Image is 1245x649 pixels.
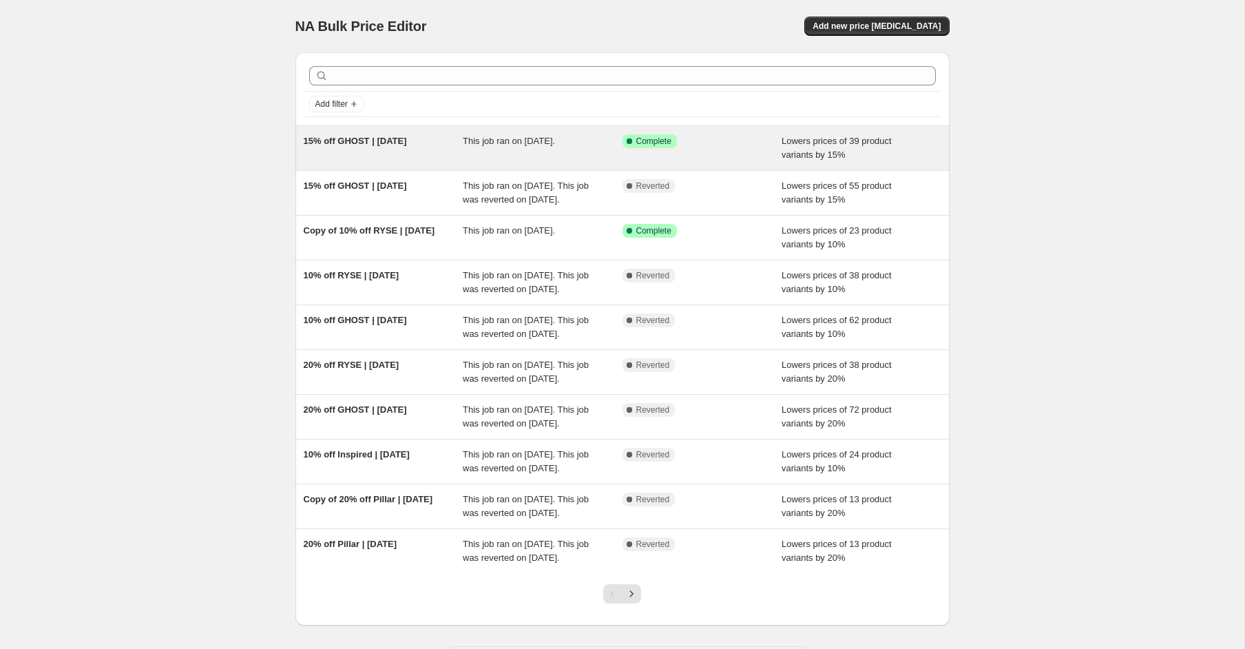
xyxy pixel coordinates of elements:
[304,315,407,325] span: 10% off GHOST | [DATE]
[782,136,892,160] span: Lowers prices of 39 product variants by 15%
[636,181,670,192] span: Reverted
[636,315,670,326] span: Reverted
[782,270,892,294] span: Lowers prices of 38 product variants by 10%
[295,19,427,34] span: NA Bulk Price Editor
[463,404,589,429] span: This job ran on [DATE]. This job was reverted on [DATE].
[304,181,407,191] span: 15% off GHOST | [DATE]
[782,404,892,429] span: Lowers prices of 72 product variants by 20%
[304,494,433,504] span: Copy of 20% off Pillar | [DATE]
[463,539,589,563] span: This job ran on [DATE]. This job was reverted on [DATE].
[304,225,435,236] span: Copy of 10% off RYSE | [DATE]
[463,494,589,518] span: This job ran on [DATE]. This job was reverted on [DATE].
[636,449,670,460] span: Reverted
[304,360,399,370] span: 20% off RYSE | [DATE]
[804,17,949,36] button: Add new price [MEDICAL_DATA]
[304,270,399,280] span: 10% off RYSE | [DATE]
[463,315,589,339] span: This job ran on [DATE]. This job was reverted on [DATE].
[636,225,671,236] span: Complete
[315,99,348,110] span: Add filter
[304,404,407,415] span: 20% off GHOST | [DATE]
[463,225,555,236] span: This job ran on [DATE].
[636,136,671,147] span: Complete
[463,181,589,205] span: This job ran on [DATE]. This job was reverted on [DATE].
[603,584,641,604] nav: Pagination
[636,539,670,550] span: Reverted
[636,494,670,505] span: Reverted
[782,539,892,563] span: Lowers prices of 13 product variants by 20%
[622,584,641,604] button: Next
[463,449,589,473] span: This job ran on [DATE]. This job was reverted on [DATE].
[304,539,397,549] span: 20% off Pillar | [DATE]
[782,315,892,339] span: Lowers prices of 62 product variants by 10%
[463,136,555,146] span: This job ran on [DATE].
[782,494,892,518] span: Lowers prices of 13 product variants by 20%
[782,449,892,473] span: Lowers prices of 24 product variants by 10%
[782,181,892,205] span: Lowers prices of 55 product variants by 15%
[463,270,589,294] span: This job ran on [DATE]. This job was reverted on [DATE].
[463,360,589,384] span: This job ran on [DATE]. This job was reverted on [DATE].
[782,225,892,249] span: Lowers prices of 23 product variants by 10%
[813,21,941,32] span: Add new price [MEDICAL_DATA]
[304,449,410,460] span: 10% off Inspired | [DATE]
[636,404,670,415] span: Reverted
[636,270,670,281] span: Reverted
[782,360,892,384] span: Lowers prices of 38 product variants by 20%
[309,96,364,112] button: Add filter
[304,136,407,146] span: 15% off GHOST | [DATE]
[636,360,670,371] span: Reverted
